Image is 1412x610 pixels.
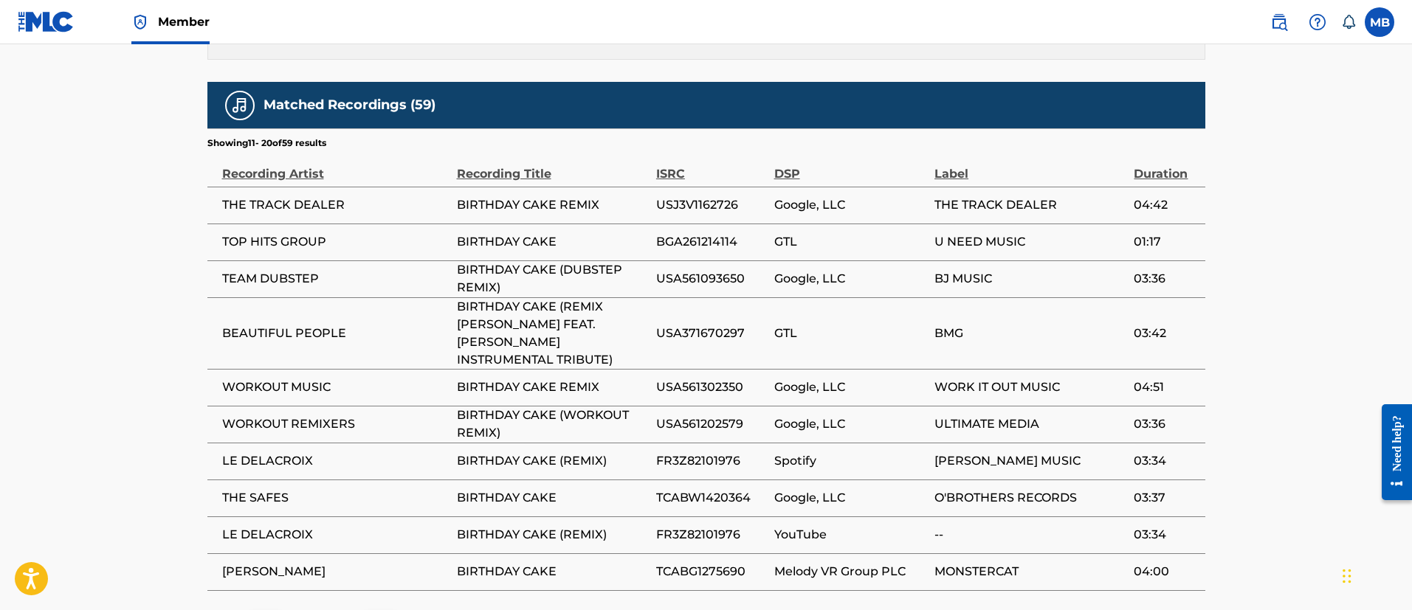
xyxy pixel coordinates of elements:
span: BEAUTIFUL PEOPLE [222,325,450,342]
span: WORK IT OUT MUSIC [934,378,1126,396]
span: USA561302350 [656,378,767,396]
span: 03:37 [1134,489,1197,507]
span: USA371670297 [656,325,767,342]
span: Spotify [774,452,928,470]
span: 03:42 [1134,325,1197,342]
a: Public Search [1264,7,1294,37]
span: BIRTHDAY CAKE REMIX [457,196,649,214]
span: TCABG1275690 [656,563,767,580]
span: [PERSON_NAME] MUSIC [934,452,1126,470]
span: 03:34 [1134,452,1197,470]
img: MLC Logo [18,11,75,32]
img: Top Rightsholder [131,13,149,31]
div: Recording Title [457,150,649,183]
div: DSP [774,150,928,183]
span: Member [158,13,210,30]
span: YouTube [774,526,928,544]
span: ULTIMATE MEDIA [934,415,1126,433]
div: Recording Artist [222,150,450,183]
p: Showing 11 - 20 of 59 results [207,136,326,150]
span: 04:42 [1134,196,1197,214]
span: FR3Z82101976 [656,526,767,544]
div: Help [1303,7,1332,37]
span: WORKOUT MUSIC [222,378,450,396]
h5: Matched Recordings (59) [264,97,435,114]
img: Matched Recordings [231,97,249,114]
span: BMG [934,325,1126,342]
span: BIRTHDAY CAKE (REMIX) [457,526,649,544]
span: USJ3V1162726 [656,196,767,214]
span: BIRTHDAY CAKE (REMIX) [457,452,649,470]
span: BIRTHDAY CAKE (DUBSTEP REMIX) [457,261,649,297]
span: -- [934,526,1126,544]
span: Google, LLC [774,196,928,214]
span: FR3Z82101976 [656,452,767,470]
span: 03:34 [1134,526,1197,544]
div: Duration [1134,150,1197,183]
div: Notifications [1341,15,1356,30]
span: LE DELACROIX [222,526,450,544]
span: Google, LLC [774,489,928,507]
span: BIRTHDAY CAKE REMIX [457,378,649,396]
span: BIRTHDAY CAKE [457,489,649,507]
span: 03:36 [1134,415,1197,433]
span: BIRTHDAY CAKE [457,563,649,580]
span: 04:51 [1134,378,1197,396]
span: BJ MUSIC [934,270,1126,288]
div: ISRC [656,150,767,183]
span: Google, LLC [774,378,928,396]
span: THE TRACK DEALER [222,196,450,214]
span: TOP HITS GROUP [222,233,450,251]
img: search [1270,13,1288,31]
span: Melody VR Group PLC [774,563,928,580]
span: 04:00 [1134,563,1197,580]
span: U NEED MUSIC [934,233,1126,251]
span: TCABW1420364 [656,489,767,507]
span: 03:36 [1134,270,1197,288]
span: Google, LLC [774,270,928,288]
span: GTL [774,325,928,342]
span: BIRTHDAY CAKE (REMIX [PERSON_NAME] FEAT. [PERSON_NAME] INSTRUMENTAL TRIBUTE) [457,298,649,369]
div: User Menu [1365,7,1394,37]
iframe: Resource Center [1371,392,1412,511]
span: THE SAFES [222,489,450,507]
span: THE TRACK DEALER [934,196,1126,214]
span: GTL [774,233,928,251]
div: Label [934,150,1126,183]
span: LE DELACROIX [222,452,450,470]
span: BIRTHDAY CAKE [457,233,649,251]
span: Google, LLC [774,415,928,433]
span: 01:17 [1134,233,1197,251]
div: Drag [1343,554,1351,598]
span: USA561093650 [656,270,767,288]
span: WORKOUT REMIXERS [222,415,450,433]
img: help [1309,13,1326,31]
span: BGA261214114 [656,233,767,251]
span: TEAM DUBSTEP [222,270,450,288]
span: O'BROTHERS RECORDS [934,489,1126,507]
span: MONSTERCAT [934,563,1126,580]
span: USA561202579 [656,415,767,433]
span: [PERSON_NAME] [222,563,450,580]
span: BIRTHDAY CAKE (WORKOUT REMIX) [457,406,649,442]
iframe: Chat Widget [1338,539,1412,610]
